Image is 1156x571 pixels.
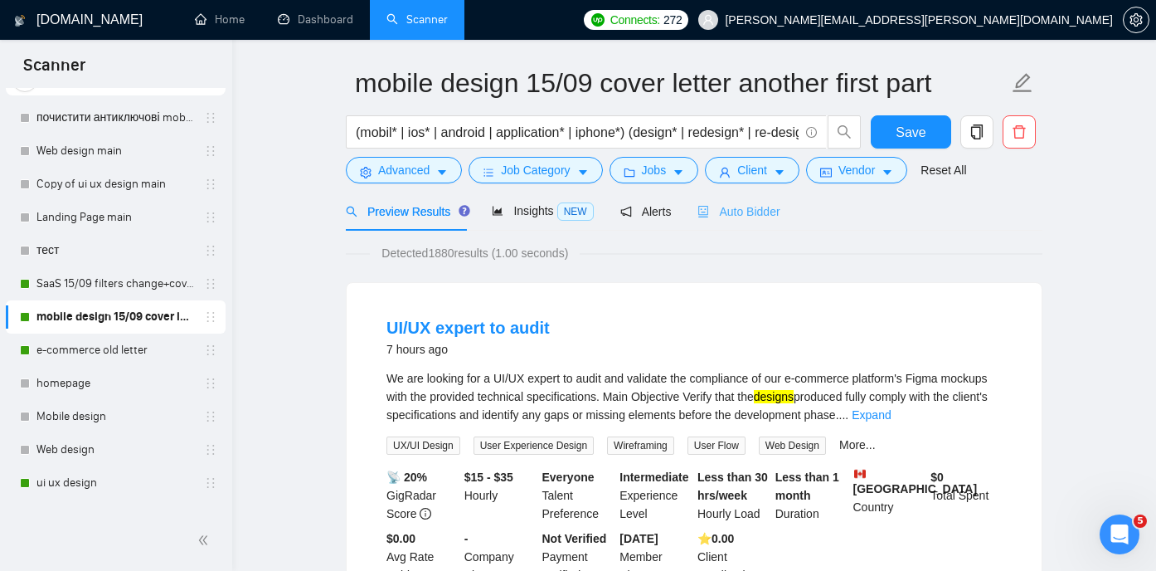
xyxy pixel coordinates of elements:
span: setting [1124,13,1149,27]
span: delete [1003,124,1035,139]
span: Web Design [759,437,826,455]
b: $0.00 [386,532,415,545]
span: caret-down [436,166,448,178]
span: UX/UI Design [386,437,460,455]
div: GigRadar Score [383,468,461,523]
div: Hourly Load [694,468,772,523]
button: idcardVendorcaret-down [806,157,907,183]
span: edit [1012,72,1033,94]
span: search [346,206,357,217]
a: mobile design 15/09 cover letter another first part [36,300,194,334]
span: Scanner [10,53,99,88]
b: Less than 30 hrs/week [697,471,768,502]
span: search [828,124,860,139]
button: search [828,115,861,149]
div: Hourly [461,468,539,523]
button: Save [871,115,951,149]
b: 📡 20% [386,471,427,484]
span: Job Category [501,161,570,179]
span: Auto Bidder [697,205,780,218]
span: copy [961,124,993,139]
span: User Flow [687,437,746,455]
span: Save [896,122,925,143]
span: holder [204,443,217,456]
b: Not Verified [542,532,607,545]
span: holder [204,510,217,523]
b: Intermediate [619,471,688,484]
span: Wireframing [607,437,674,455]
a: Copy of ui ux design main [36,168,194,201]
span: Alerts [620,205,672,218]
div: We are looking for a UI/UX expert to audit and validate the compliance of our e-commerce platform... [386,369,1002,424]
img: 🇨🇦 [854,468,866,480]
button: folderJobscaret-down [610,157,699,183]
button: delete [1003,115,1036,149]
span: user [702,14,714,26]
span: setting [360,166,372,178]
span: holder [204,244,217,257]
span: holder [204,178,217,191]
span: Preview Results [346,205,465,218]
span: Insights [492,204,593,217]
span: holder [204,310,217,324]
iframe: Intercom live chat [1100,515,1139,554]
img: logo [14,7,26,34]
button: settingAdvancedcaret-down [346,157,462,183]
mark: designs [754,390,794,403]
a: Landing Page main [36,201,194,234]
b: $ 0 [930,471,944,484]
span: info-circle [420,508,431,520]
span: area-chart [492,205,503,217]
span: holder [204,344,217,357]
span: caret-down [774,166,785,178]
input: Scanner name... [355,62,1008,104]
span: caret-down [882,166,893,178]
input: Search Freelance Jobs... [356,122,799,143]
a: e-commerce old letter [36,334,194,367]
a: Эталон [36,500,194,533]
div: Tooltip anchor [457,203,472,218]
div: Duration [772,468,850,523]
span: ... [839,408,849,422]
span: 272 [663,11,682,29]
b: Less than 1 month [775,471,839,502]
button: setting [1123,7,1149,33]
a: Expand [852,408,891,422]
span: robot [697,206,709,217]
a: setting [1123,13,1149,27]
span: notification [620,206,632,217]
span: Advanced [378,161,430,179]
span: user [719,166,731,178]
b: [DATE] [619,532,658,545]
button: copy [960,115,993,149]
a: Reset All [920,161,966,179]
a: Mobile design [36,400,194,433]
button: userClientcaret-down [705,157,799,183]
span: holder [204,476,217,490]
span: bars [483,166,494,178]
a: dashboardDashboard [278,12,353,27]
span: caret-down [673,166,684,178]
span: info-circle [806,127,817,138]
span: double-left [197,532,214,549]
a: Web design [36,433,194,466]
img: upwork-logo.png [591,13,605,27]
b: [GEOGRAPHIC_DATA] [853,468,978,495]
span: 5 [1134,515,1147,528]
span: holder [204,277,217,290]
a: homeHome [195,12,245,27]
span: holder [204,144,217,158]
span: Jobs [642,161,667,179]
div: Experience Level [616,468,694,523]
b: ⭐️ 0.00 [697,532,734,545]
div: 7 hours ago [386,339,550,359]
a: Web design main [36,134,194,168]
span: holder [204,211,217,224]
span: Client [737,161,767,179]
span: holder [204,377,217,390]
a: ui ux design [36,466,194,500]
span: holder [204,410,217,423]
b: Everyone [542,471,595,484]
a: почистити антиключові mobile design main [36,101,194,134]
a: тест [36,234,194,267]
